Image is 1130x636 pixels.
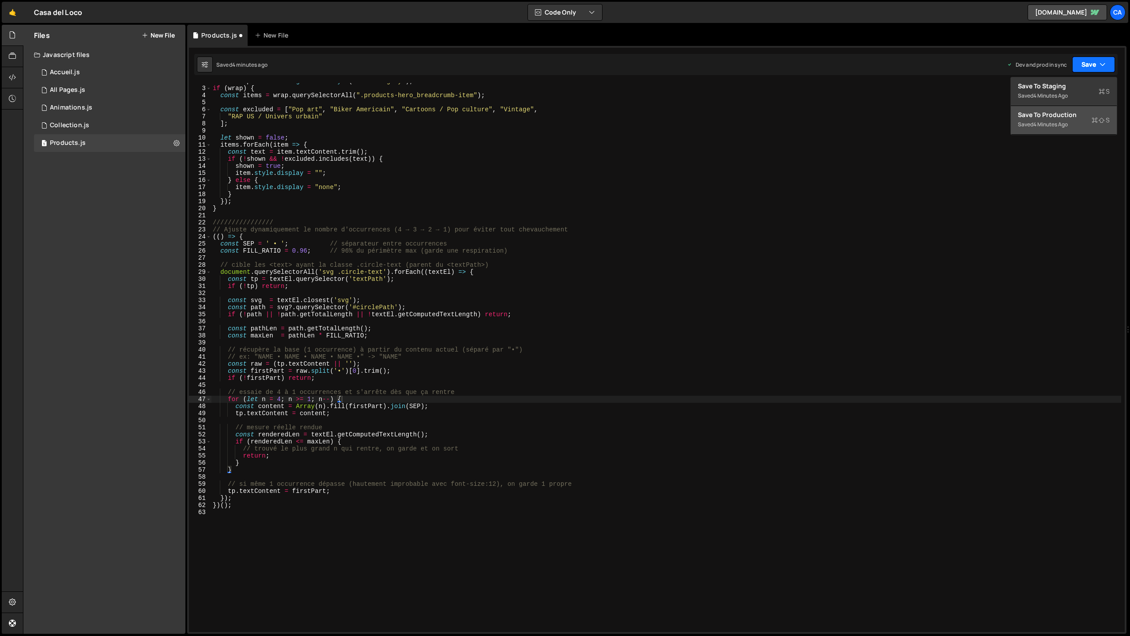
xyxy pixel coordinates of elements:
button: New File [142,32,175,39]
div: 32 [189,290,211,297]
div: 22 [189,219,211,226]
button: Save [1072,57,1115,72]
div: 54 [189,445,211,452]
a: [DOMAIN_NAME] [1028,4,1107,20]
div: 51 [189,424,211,431]
div: New File [255,31,292,40]
div: 5 [189,99,211,106]
div: 48 [189,403,211,410]
div: 16791/45941.js [34,64,185,81]
div: 25 [189,240,211,247]
h2: Files [34,30,50,40]
div: 4 minutes ago [1033,121,1068,128]
div: 35 [189,311,211,318]
div: 27 [189,254,211,261]
div: Casa del Loco [34,7,82,18]
div: 62 [189,502,211,509]
div: 57 [189,466,211,473]
span: S [1092,116,1110,125]
div: 47 [189,396,211,403]
div: 31 [189,283,211,290]
div: 55 [189,452,211,459]
div: Accueil.js [50,68,80,76]
div: 23 [189,226,211,233]
div: 46 [189,389,211,396]
div: 11 [189,141,211,148]
div: 6 [189,106,211,113]
div: 20 [189,205,211,212]
div: Products.js [50,139,86,147]
div: 16791/46116.js [34,117,185,134]
div: 56 [189,459,211,466]
span: 1 [41,140,47,148]
div: Saved [1018,91,1110,101]
div: 24 [189,233,211,240]
div: Javascript files [23,46,185,64]
div: 9 [189,127,211,134]
a: 🤙 [2,2,23,23]
div: 44 [189,375,211,382]
div: All Pages.js [50,86,85,94]
div: Saved [216,61,267,68]
div: 4 minutes ago [232,61,267,68]
div: 8 [189,120,211,127]
div: 10 [189,134,211,141]
div: 16 [189,177,211,184]
button: Code Only [528,4,602,20]
div: 36 [189,318,211,325]
div: 63 [189,509,211,516]
div: Animations.js [50,104,92,112]
div: 40 [189,346,211,353]
div: 26 [189,247,211,254]
div: 14 [189,163,211,170]
span: S [1099,87,1110,96]
button: Save to ProductionS Saved4 minutes ago [1011,106,1117,135]
div: Saved [1018,119,1110,130]
div: 37 [189,325,211,332]
div: 53 [189,438,211,445]
div: 38 [189,332,211,339]
div: 17 [189,184,211,191]
div: Save to Staging [1018,82,1110,91]
div: 43 [189,367,211,375]
div: Collection.js [50,121,89,129]
div: 29 [189,269,211,276]
div: 30 [189,276,211,283]
div: 3 [189,85,211,92]
div: 52 [189,431,211,438]
div: 16791/46302.js [34,134,185,152]
div: 50 [189,417,211,424]
div: 33 [189,297,211,304]
div: Dev and prod in sync [1007,61,1067,68]
div: 59 [189,481,211,488]
div: 13 [189,155,211,163]
a: Ca [1110,4,1126,20]
div: 4 [189,92,211,99]
div: 45 [189,382,211,389]
div: 19 [189,198,211,205]
div: 16791/46000.js [34,99,185,117]
div: Save to Production [1018,110,1110,119]
div: 21 [189,212,211,219]
div: 39 [189,339,211,346]
div: 16791/45882.js [34,81,185,99]
div: 41 [189,353,211,360]
button: Save to StagingS Saved4 minutes ago [1011,77,1117,106]
div: 49 [189,410,211,417]
div: 60 [189,488,211,495]
div: 7 [189,113,211,120]
div: 12 [189,148,211,155]
div: 18 [189,191,211,198]
div: 61 [189,495,211,502]
div: 34 [189,304,211,311]
div: 42 [189,360,211,367]
div: 15 [189,170,211,177]
div: 4 minutes ago [1033,92,1068,99]
div: Products.js [201,31,237,40]
div: 28 [189,261,211,269]
div: 58 [189,473,211,481]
